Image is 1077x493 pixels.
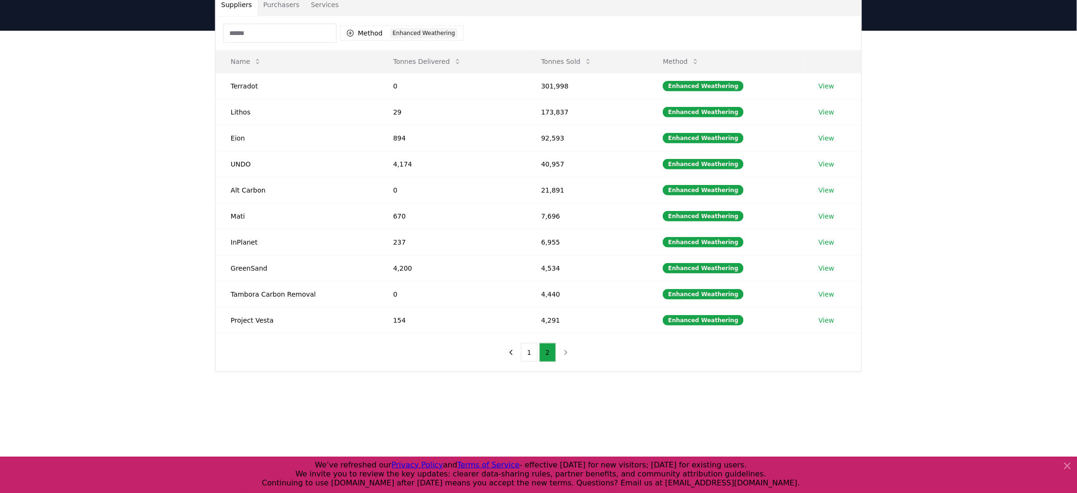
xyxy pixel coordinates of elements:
td: 0 [378,281,526,307]
td: GreenSand [216,255,378,281]
td: Eion [216,125,378,151]
div: Enhanced Weathering [663,289,744,299]
div: Enhanced Weathering [663,237,744,247]
a: View [819,290,834,299]
a: View [819,211,834,221]
td: 21,891 [526,177,648,203]
a: View [819,107,834,117]
td: 29 [378,99,526,125]
a: View [819,185,834,195]
button: MethodEnhanced Weathering [340,26,464,41]
button: Name [223,52,269,71]
div: Enhanced Weathering [663,211,744,221]
div: Enhanced Weathering [391,28,458,38]
td: 670 [378,203,526,229]
div: Enhanced Weathering [663,133,744,143]
td: 0 [378,73,526,99]
div: Enhanced Weathering [663,185,744,195]
div: Enhanced Weathering [663,263,744,273]
td: 301,998 [526,73,648,99]
td: 4,174 [378,151,526,177]
td: 6,955 [526,229,648,255]
div: Enhanced Weathering [663,81,744,91]
td: Lithos [216,99,378,125]
td: 237 [378,229,526,255]
a: View [819,159,834,169]
td: 4,200 [378,255,526,281]
td: Terradot [216,73,378,99]
a: View [819,238,834,247]
button: previous page [503,343,519,362]
td: 4,534 [526,255,648,281]
button: Tonnes Delivered [386,52,469,71]
button: Method [655,52,707,71]
button: Tonnes Sold [534,52,599,71]
td: 0 [378,177,526,203]
div: Enhanced Weathering [663,107,744,117]
td: 173,837 [526,99,648,125]
td: 4,440 [526,281,648,307]
a: View [819,81,834,91]
a: View [819,133,834,143]
td: 894 [378,125,526,151]
td: 92,593 [526,125,648,151]
td: Project Vesta [216,307,378,333]
td: 7,696 [526,203,648,229]
a: View [819,264,834,273]
div: Enhanced Weathering [663,315,744,326]
td: InPlanet [216,229,378,255]
button: 2 [539,343,556,362]
button: 1 [521,343,538,362]
td: 154 [378,307,526,333]
td: 40,957 [526,151,648,177]
td: 4,291 [526,307,648,333]
td: Alt Carbon [216,177,378,203]
a: View [819,316,834,325]
div: Enhanced Weathering [663,159,744,169]
td: UNDO [216,151,378,177]
td: Tambora Carbon Removal [216,281,378,307]
td: Mati [216,203,378,229]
